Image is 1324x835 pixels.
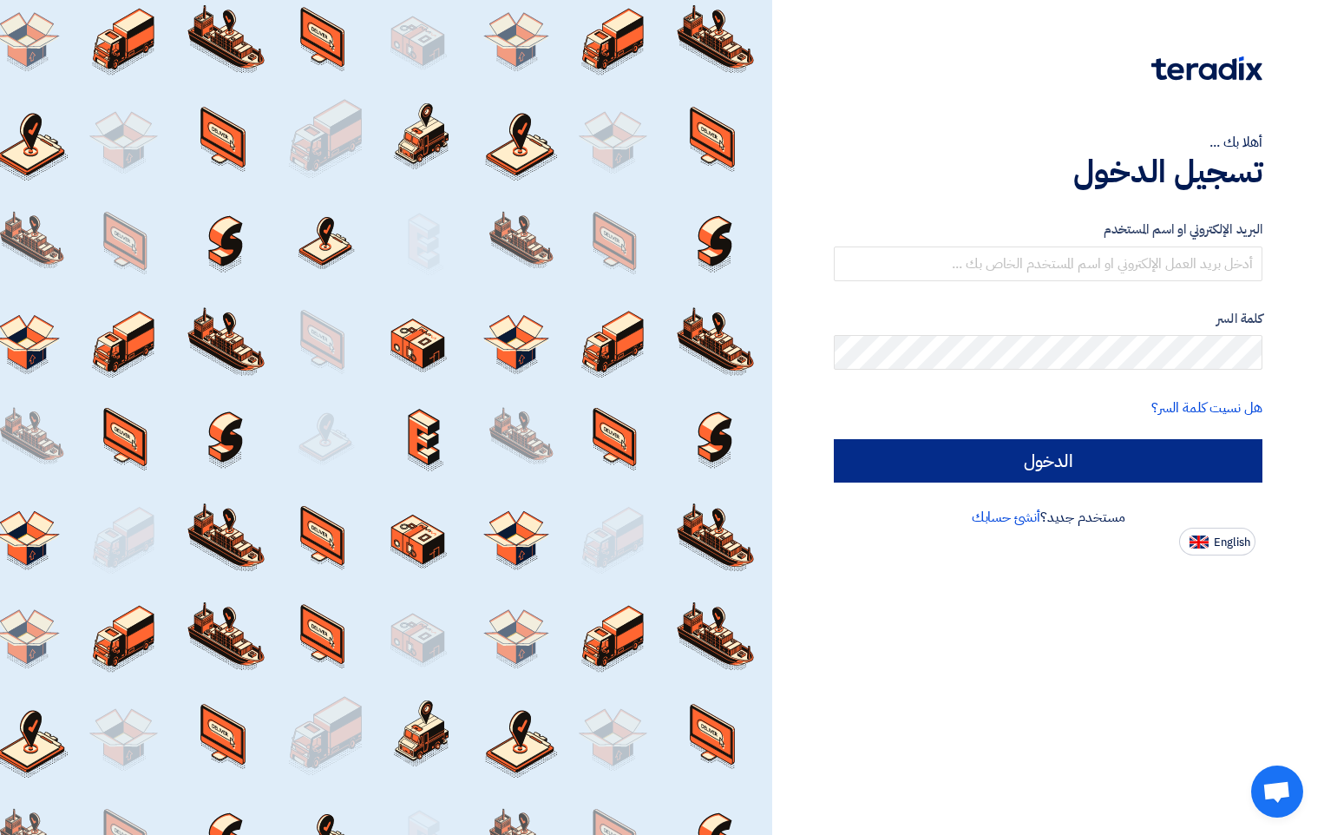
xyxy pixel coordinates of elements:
h1: تسجيل الدخول [834,153,1262,191]
label: البريد الإلكتروني او اسم المستخدم [834,220,1262,240]
input: الدخول [834,439,1262,483]
img: Teradix logo [1151,56,1262,81]
input: أدخل بريد العمل الإلكتروني او اسم المستخدم الخاص بك ... [834,247,1262,281]
div: دردشة مفتوحة [1251,766,1303,818]
div: مستخدم جديد؟ [834,507,1262,528]
a: أنشئ حسابك [972,507,1040,528]
div: أهلا بك ... [834,132,1262,153]
button: English [1179,528,1255,556]
label: كلمة السر [834,309,1262,329]
span: English [1214,536,1250,549]
img: en-US.png [1190,536,1209,549]
a: هل نسيت كلمة السر؟ [1151,398,1262,418]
